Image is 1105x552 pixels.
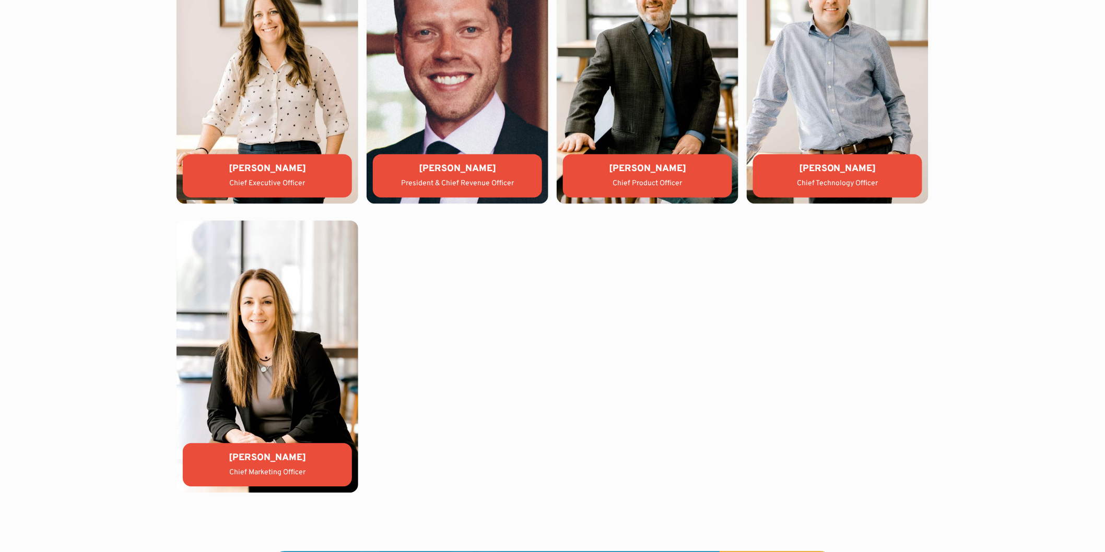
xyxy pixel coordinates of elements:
[191,452,344,465] div: [PERSON_NAME]
[381,179,534,189] div: President & Chief Revenue Officer
[761,179,914,189] div: Chief Technology Officer
[761,163,914,176] div: [PERSON_NAME]
[571,163,724,176] div: [PERSON_NAME]
[381,163,534,176] div: [PERSON_NAME]
[177,221,358,493] img: Kate Colacelli
[571,179,724,189] div: Chief Product Officer
[191,163,344,176] div: [PERSON_NAME]
[191,468,344,478] div: Chief Marketing Officer
[191,179,344,189] div: Chief Executive Officer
